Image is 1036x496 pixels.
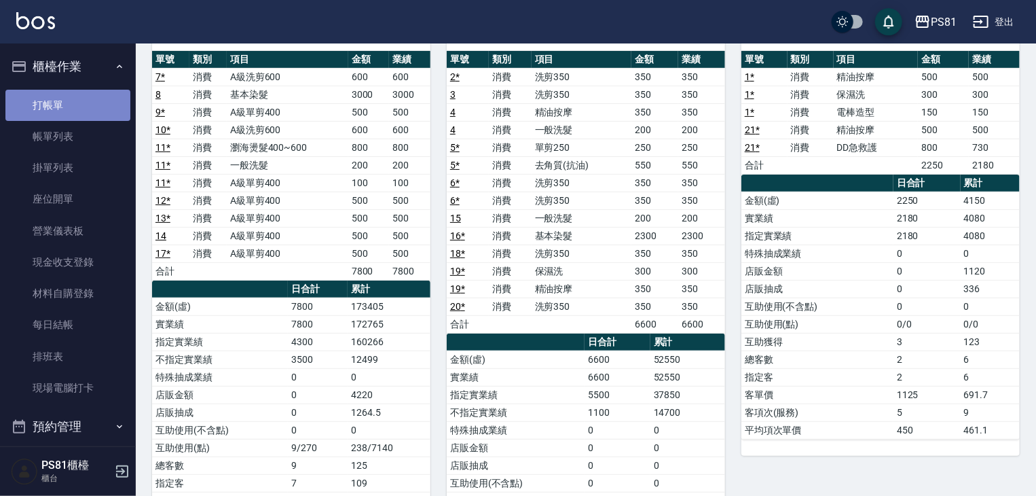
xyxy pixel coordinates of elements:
[152,404,288,421] td: 店販抽成
[893,192,961,209] td: 2250
[389,121,430,139] td: 600
[389,209,430,227] td: 500
[5,409,130,444] button: 預約管理
[450,124,456,135] a: 4
[489,139,531,156] td: 消費
[348,315,430,333] td: 172765
[5,215,130,247] a: 營業儀表板
[741,262,893,280] td: 店販金額
[893,262,961,280] td: 0
[447,351,585,368] td: 金額(虛)
[489,298,531,315] td: 消費
[631,209,678,227] td: 200
[585,457,650,474] td: 0
[893,333,961,351] td: 3
[532,51,632,69] th: 項目
[227,51,348,69] th: 項目
[961,280,1020,298] td: 336
[918,68,969,86] td: 500
[650,386,725,404] td: 37850
[227,227,348,245] td: A級單剪400
[678,298,725,315] td: 350
[741,368,893,386] td: 指定客
[678,209,725,227] td: 200
[893,368,961,386] td: 2
[16,12,55,29] img: Logo
[788,103,834,121] td: 消費
[288,368,348,386] td: 0
[788,139,834,156] td: 消費
[969,139,1020,156] td: 730
[788,121,834,139] td: 消費
[532,262,632,280] td: 保濕洗
[532,103,632,121] td: 精油按摩
[918,121,969,139] td: 500
[961,262,1020,280] td: 1120
[967,10,1020,35] button: 登出
[5,309,130,340] a: 每日結帳
[650,404,725,421] td: 14700
[741,192,893,209] td: 金額(虛)
[5,372,130,404] a: 現場電腦打卡
[348,51,390,69] th: 金額
[227,86,348,103] td: 基本染髮
[678,156,725,174] td: 550
[909,8,962,36] button: PS81
[741,404,893,421] td: 客項次(服務)
[288,457,348,474] td: 9
[348,281,430,298] th: 累計
[288,439,348,457] td: 9/270
[288,315,348,333] td: 7800
[389,245,430,262] td: 500
[961,209,1020,227] td: 4080
[189,192,227,209] td: 消費
[678,245,725,262] td: 350
[189,209,227,227] td: 消費
[961,404,1020,421] td: 9
[447,457,585,474] td: 店販抽成
[389,139,430,156] td: 800
[489,103,531,121] td: 消費
[678,262,725,280] td: 300
[650,439,725,457] td: 0
[450,107,456,118] a: 4
[631,245,678,262] td: 350
[532,192,632,209] td: 洗剪350
[893,209,961,227] td: 2180
[893,315,961,333] td: 0/0
[5,247,130,278] a: 現金收支登錄
[389,156,430,174] td: 200
[788,68,834,86] td: 消費
[152,386,288,404] td: 店販金額
[532,174,632,192] td: 洗剪350
[741,421,893,439] td: 平均項次單價
[348,174,390,192] td: 100
[893,421,961,439] td: 450
[152,474,288,492] td: 指定客
[631,103,678,121] td: 350
[389,68,430,86] td: 600
[189,103,227,121] td: 消費
[348,245,390,262] td: 500
[348,121,390,139] td: 600
[678,139,725,156] td: 250
[189,51,227,69] th: 類別
[348,227,390,245] td: 500
[227,139,348,156] td: 瀏海燙髮400~600
[389,192,430,209] td: 500
[893,386,961,404] td: 1125
[447,439,585,457] td: 店販金額
[741,227,893,245] td: 指定實業績
[678,103,725,121] td: 350
[288,474,348,492] td: 7
[631,298,678,315] td: 350
[152,262,189,280] td: 合計
[631,51,678,69] th: 金額
[931,14,957,31] div: PS81
[918,51,969,69] th: 金額
[741,298,893,315] td: 互助使用(不含點)
[631,174,678,192] td: 350
[227,192,348,209] td: A級單剪400
[348,474,430,492] td: 109
[961,368,1020,386] td: 6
